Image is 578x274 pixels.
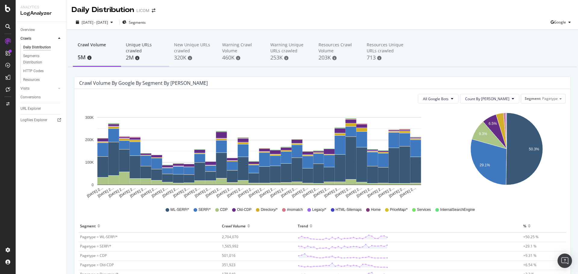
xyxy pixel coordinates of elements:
[423,96,449,101] span: All Google Bots
[480,163,490,168] text: 29.1%
[72,5,134,15] div: Daily Distribution
[20,94,62,100] a: Conversions
[72,20,117,25] button: [DATE] - [DATE]
[319,54,357,62] div: 203K
[20,106,62,112] a: URL Explorer
[23,53,62,66] a: Segments Distribution
[78,42,116,53] div: Crawl Volume
[198,207,211,212] span: SERP/*
[270,54,309,62] div: 253K
[449,108,564,199] svg: A chart.
[85,115,94,120] text: 300K
[417,207,431,212] span: Services
[20,10,62,17] div: LogAnalyzer
[222,42,261,54] div: Warning Crawl Volume
[20,85,56,92] a: Visits
[129,20,146,25] span: Segments
[319,42,357,54] div: Resources Crawl Volume
[440,207,475,212] span: InternalSearchEngine
[222,253,235,258] span: 501,016
[80,253,107,258] span: Pagetype = CDP
[237,207,251,212] span: Old-CDP
[23,53,57,66] div: Segments Distribution
[312,207,326,212] span: Legacy/*
[20,5,62,10] div: Analytics
[23,77,62,83] a: Resources
[542,96,558,101] span: Pagetype
[20,117,62,123] a: Logfiles Explorer
[23,44,51,51] div: Daily Distribution
[82,20,108,25] span: [DATE] - [DATE]
[126,54,164,62] div: 2M
[23,77,40,83] div: Resources
[525,96,541,101] span: Segment
[20,94,41,100] div: Conversions
[152,8,155,13] div: arrow-right-arrow-left
[529,147,539,151] text: 50.3%
[174,42,213,54] div: New Unique URLs crawled
[558,254,572,268] div: Open Intercom Messenger
[220,207,228,212] span: CDP
[222,244,238,249] span: 1,565,992
[523,234,539,239] span: +50.25 %
[222,262,235,267] span: 351,923
[367,54,405,62] div: 713
[23,68,44,74] div: HTTP Codes
[270,42,309,54] div: Warning Unique URLs crawled
[20,106,41,112] div: URL Explorer
[80,262,114,267] span: Pagetype = Old-CDP
[367,42,405,54] div: Resources Unique URLs crawled
[261,207,278,212] span: Directory/*
[479,132,487,136] text: 9.3%
[80,234,118,239] span: Pagetype = WL-SERP/*
[418,94,458,103] button: All Google Bots
[390,207,408,212] span: PriceMap/*
[222,234,238,239] span: 2,704,070
[122,17,146,27] button: Segments
[170,207,189,212] span: WL-SERP/*
[85,160,94,165] text: 100K
[20,35,56,42] a: Crawls
[20,27,62,33] a: Overview
[554,20,566,25] span: Google
[20,27,35,33] div: Overview
[92,183,94,187] text: 0
[489,122,497,126] text: 6.5%
[460,94,519,103] button: Count By [PERSON_NAME]
[336,207,362,212] span: HTML-Sitemaps
[523,221,526,231] div: %
[523,262,536,267] span: +6.54 %
[80,244,111,249] span: Pagetype = SERP/*
[523,244,536,249] span: +29.1 %
[78,54,116,61] div: 5M
[20,85,30,92] div: Visits
[23,44,62,51] a: Daily Distribution
[23,68,62,74] a: HTTP Codes
[79,80,208,86] div: Crawl Volume by google by Segment by [PERSON_NAME]
[523,253,536,258] span: +9.31 %
[174,54,213,62] div: 320K
[287,207,303,212] span: #nomatch
[136,8,149,14] div: LICOM
[80,221,96,231] div: Segment
[126,42,164,54] div: Unique URLs crawled
[20,117,47,123] div: Logfiles Explorer
[79,108,439,199] svg: A chart.
[298,221,308,231] div: Trend
[20,35,31,42] div: Crawls
[551,17,573,27] button: Google
[222,221,246,231] div: Crawl Volume
[371,207,381,212] span: Home
[85,138,94,142] text: 200K
[222,54,261,62] div: 460K
[465,96,509,101] span: Count By Day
